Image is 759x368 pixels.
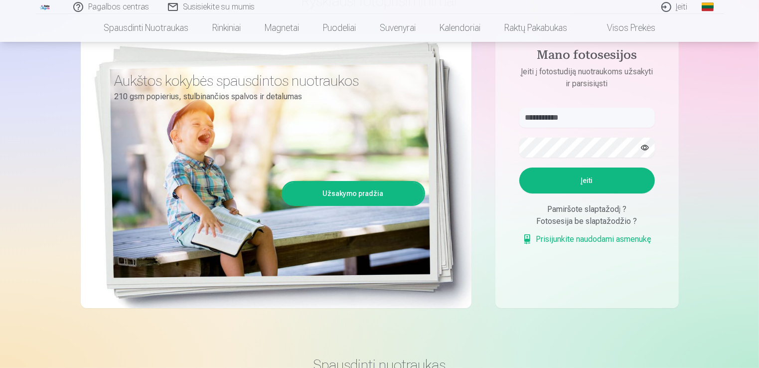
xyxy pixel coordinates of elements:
a: Užsakymo pradžia [283,183,424,204]
div: Fotosesija be slaptažodžio ? [519,215,655,227]
a: Raktų pakabukas [492,14,579,42]
a: Spausdinti nuotraukas [92,14,200,42]
h4: Mano fotosesijos [509,48,665,66]
a: Suvenyrai [368,14,428,42]
a: Rinkiniai [200,14,253,42]
a: Puodeliai [311,14,368,42]
h3: Aukštos kokybės spausdintos nuotraukos [115,72,418,90]
div: Pamiršote slaptažodį ? [519,203,655,215]
a: Magnetai [253,14,311,42]
p: 210 gsm popierius, stulbinančios spalvos ir detalumas [115,90,418,104]
a: Kalendoriai [428,14,492,42]
img: /fa2 [40,4,51,10]
a: Prisijunkite naudodami asmenukę [522,233,652,245]
button: Įeiti [519,168,655,193]
p: Įeiti į fotostudiją nuotraukoms užsakyti ir parsisiųsti [509,66,665,90]
a: Visos prekės [579,14,667,42]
